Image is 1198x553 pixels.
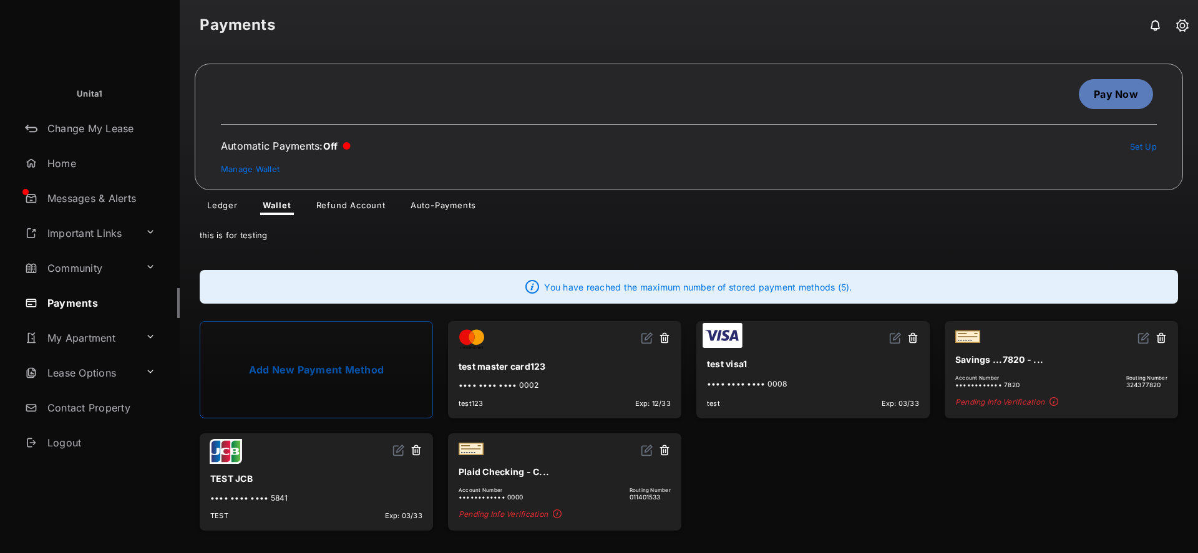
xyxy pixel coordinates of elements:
a: Logout [20,428,180,458]
a: Wallet [253,200,301,215]
a: Auto-Payments [401,200,486,215]
a: Set Up [1130,142,1157,151]
a: Contact Property [20,393,180,423]
a: My Apartment [20,323,140,353]
a: Messages & Alerts [20,183,180,213]
p: Unita1 [77,88,103,100]
div: Automatic Payments : [221,140,351,152]
div: this is for testing [180,215,1198,250]
div: You have reached the maximum number of stored payment methods (5). [200,270,1178,304]
a: Refund Account [306,200,396,215]
span: •••••••••••• 0000 [459,493,523,501]
div: test visa1 [707,353,919,374]
span: Pending Info Verification [459,509,671,520]
span: Exp: 03/33 [385,511,422,520]
div: •••• •••• •••• 5841 [210,493,422,503]
span: 011401533 [630,493,671,501]
span: test [707,399,720,408]
span: •••••••••••• 7820 [955,381,1020,388]
span: Exp: 12/33 [635,399,671,408]
a: Important Links [20,218,140,248]
a: Payments [20,288,180,318]
a: Manage Wallet [221,164,280,174]
img: svg+xml;base64,PHN2ZyB2aWV3Qm94PSIwIDAgMjQgMjQiIHdpZHRoPSIxNiIgaGVpZ2h0PSIxNiIgZmlsbD0ibm9uZSIgeG... [1137,332,1150,344]
span: test123 [459,399,484,408]
span: Routing Number [1126,375,1167,381]
img: svg+xml;base64,PHN2ZyB2aWV3Qm94PSIwIDAgMjQgMjQiIHdpZHRoPSIxNiIgaGVpZ2h0PSIxNiIgZmlsbD0ibm9uZSIgeG... [641,332,653,344]
a: Lease Options [20,358,140,388]
a: Community [20,253,140,283]
strong: Payments [200,17,275,32]
img: svg+xml;base64,PHN2ZyB2aWV3Qm94PSIwIDAgMjQgMjQiIHdpZHRoPSIxNiIgaGVpZ2h0PSIxNiIgZmlsbD0ibm9uZSIgeG... [392,444,405,456]
span: Routing Number [630,487,671,493]
div: •••• •••• •••• 0002 [459,380,671,390]
span: TEST [210,511,228,520]
div: •••• •••• •••• 0008 [707,379,919,388]
div: test master card123 [459,356,671,377]
a: Change My Lease [20,113,180,143]
div: Savings ...7820 - ... [955,349,1167,370]
a: Ledger [197,200,248,215]
span: 324377820 [1126,381,1167,388]
span: Pending Info Verification [955,397,1167,408]
img: svg+xml;base64,PHN2ZyB2aWV3Qm94PSIwIDAgMjQgMjQiIHdpZHRoPSIxNiIgaGVpZ2h0PSIxNiIgZmlsbD0ibm9uZSIgeG... [641,444,653,456]
span: Account Number [955,375,1020,381]
span: Account Number [459,487,523,493]
span: Off [323,140,338,152]
a: Home [20,148,180,178]
img: svg+xml;base64,PHN2ZyB2aWV3Qm94PSIwIDAgMjQgMjQiIHdpZHRoPSIxNiIgaGVpZ2h0PSIxNiIgZmlsbD0ibm9uZSIgeG... [889,332,902,344]
div: Plaid Checking - C... [459,461,671,482]
div: TEST JCB [210,468,422,489]
span: Exp: 03/33 [882,399,919,408]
